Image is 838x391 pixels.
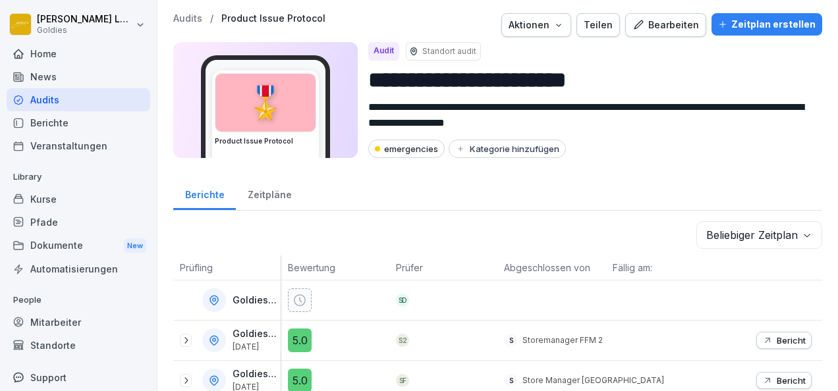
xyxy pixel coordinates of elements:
p: Prüfling [180,261,274,274]
p: Abgeschlossen von [504,261,599,274]
div: Aktionen [509,18,564,32]
div: SF [396,374,409,387]
p: Storemanager FFM 2 [522,334,603,346]
div: Zeitplan erstellen [718,17,816,32]
a: Mitarbeiter [7,311,150,334]
div: emergencies [368,140,445,158]
p: Store Manager [GEOGRAPHIC_DATA] [522,375,664,386]
a: Zeitpläne [236,176,303,210]
div: Dokumente [7,234,150,258]
a: Audits [7,88,150,111]
a: Kurse [7,188,150,211]
a: Home [7,42,150,65]
div: S2 [396,334,409,347]
p: Bewertung [288,261,383,274]
div: S [504,374,517,387]
div: 🎖️ [215,74,316,132]
div: Audit [368,42,399,61]
a: News [7,65,150,88]
p: Goldies [GEOGRAPHIC_DATA] [233,369,278,380]
a: Pfade [7,211,150,234]
button: Bericht [756,372,812,389]
p: [DATE] [233,342,278,352]
p: Goldies FFM 2 [233,328,278,340]
a: Standorte [7,334,150,357]
div: S [504,334,517,347]
button: Zeitplan erstellen [712,13,822,36]
p: Bericht [777,335,806,346]
p: Standort audit [422,45,476,57]
div: Teilen [584,18,613,32]
div: SD [396,294,409,307]
a: Audits [173,13,202,24]
button: Bericht [756,332,812,349]
th: Fällig am: [606,255,714,280]
a: Veranstaltungen [7,134,150,157]
div: New [124,238,146,253]
th: Prüfer [389,255,497,280]
button: Aktionen [501,13,571,37]
button: Kategorie hinzufügen [449,140,566,158]
button: Teilen [576,13,620,37]
a: Berichte [173,176,236,210]
button: Bearbeiten [625,13,706,37]
a: Product Issue Protocol [221,13,325,24]
div: Support [7,366,150,389]
a: Automatisierungen [7,257,150,280]
p: People [7,290,150,311]
h3: Product Issue Protocol [215,136,316,146]
div: Kategorie hinzufügen [455,143,559,154]
p: Library [7,167,150,188]
p: Goldies [37,26,133,35]
p: Bericht [777,375,806,386]
p: / [210,13,213,24]
p: [PERSON_NAME] Loska [37,14,133,25]
a: Berichte [7,111,150,134]
div: Bearbeiten [632,18,699,32]
div: 5.0 [288,328,312,352]
p: Goldies [GEOGRAPHIC_DATA] [233,295,278,306]
a: DokumenteNew [7,234,150,258]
